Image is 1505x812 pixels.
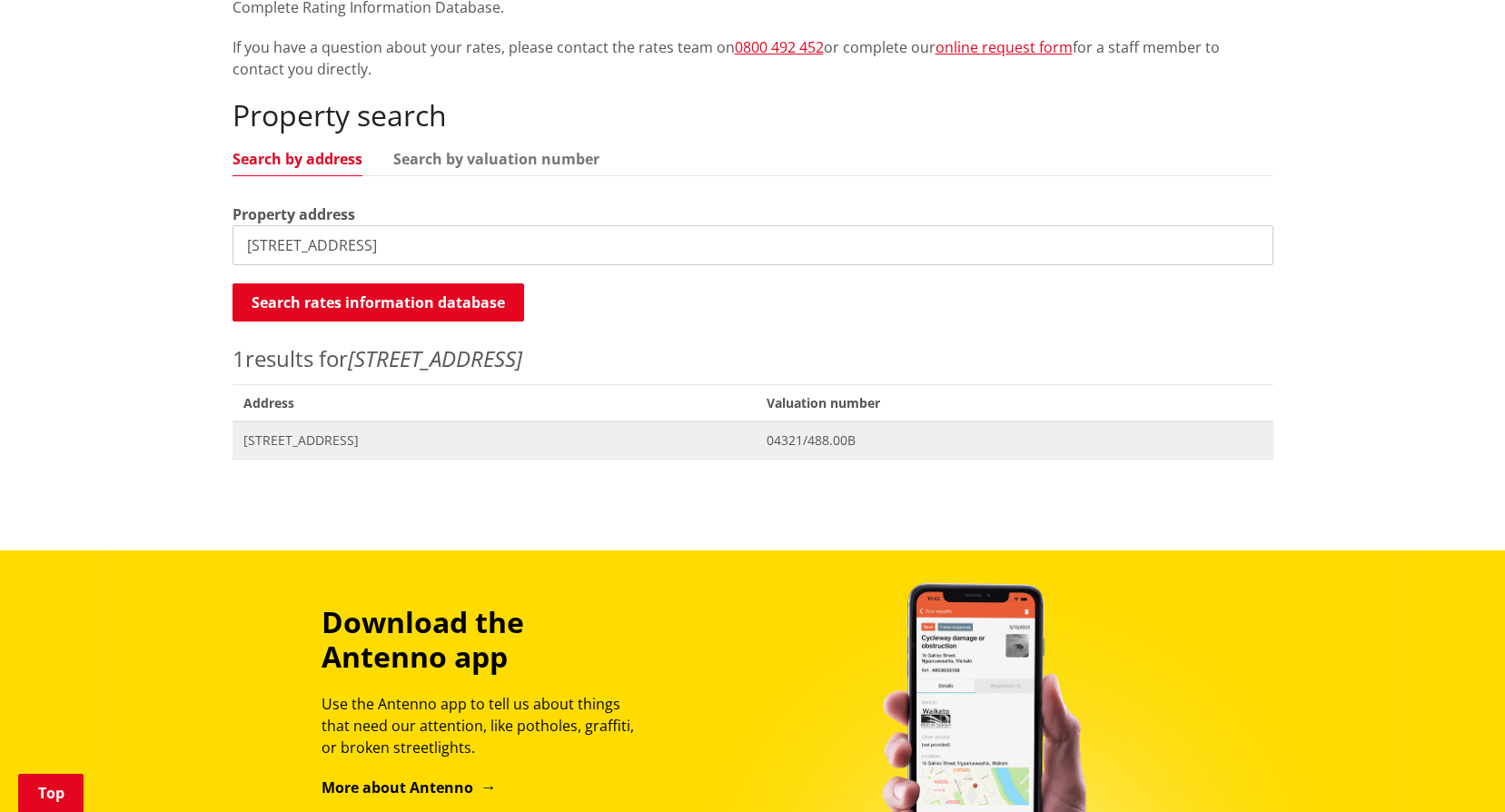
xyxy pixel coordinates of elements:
h3: Download the Antenno app [322,605,650,675]
p: results for [233,342,1273,375]
a: online request form [936,37,1073,57]
em: [STREET_ADDRESS] [348,343,522,373]
a: [STREET_ADDRESS] 04321/488.00B [233,421,1273,459]
span: [STREET_ADDRESS] [243,431,746,450]
p: If you have a question about your rates, please contact the rates team on or complete our for a s... [233,36,1273,80]
a: 0800 492 452 [735,37,824,57]
span: 04321/488.00B [767,431,1262,450]
span: Address [233,384,757,421]
h2: Property search [233,98,1273,133]
span: 1 [233,343,245,373]
a: Search by address [233,152,362,166]
a: More about Antenno [322,777,497,797]
label: Property address [233,203,355,225]
iframe: Messenger Launcher [1421,736,1487,801]
p: Use the Antenno app to tell us about things that need our attention, like potholes, graffiti, or ... [322,693,650,758]
input: e.g. Duke Street NGARUAWAHIA [233,225,1273,265]
span: Valuation number [756,384,1272,421]
a: Top [18,774,84,812]
a: Search by valuation number [393,152,599,166]
button: Search rates information database [233,283,524,322]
